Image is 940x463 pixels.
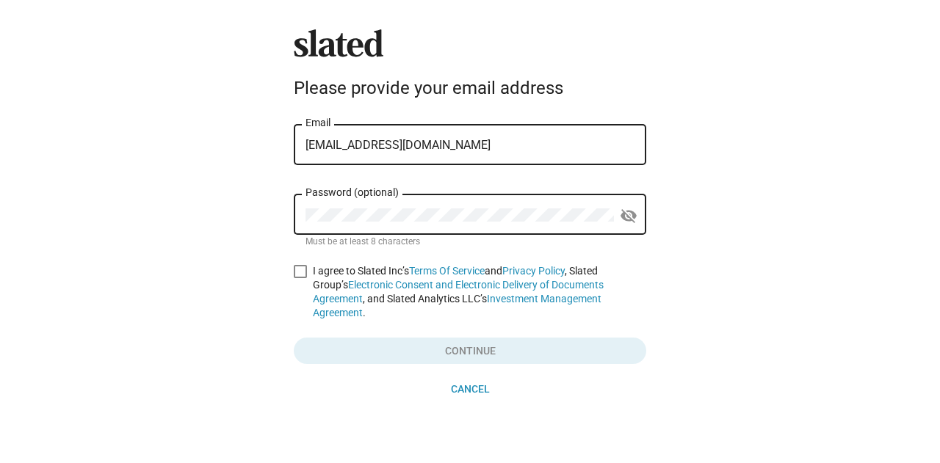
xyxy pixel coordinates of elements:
a: Privacy Policy [502,265,565,277]
a: Electronic Consent and Electronic Delivery of Documents Agreement [313,279,604,305]
a: Cancel [294,376,646,402]
button: Hide password [614,201,643,230]
span: Cancel [305,376,634,402]
span: I agree to Slated Inc’s and , Slated Group’s , and Slated Analytics LLC’s . [313,264,646,320]
mat-icon: visibility_off [620,205,637,227]
a: Terms Of Service [409,265,485,277]
sl-branding: Please provide your email address [294,29,646,104]
mat-hint: Must be at least 8 characters [305,236,420,248]
div: Please provide your email address [294,78,646,98]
